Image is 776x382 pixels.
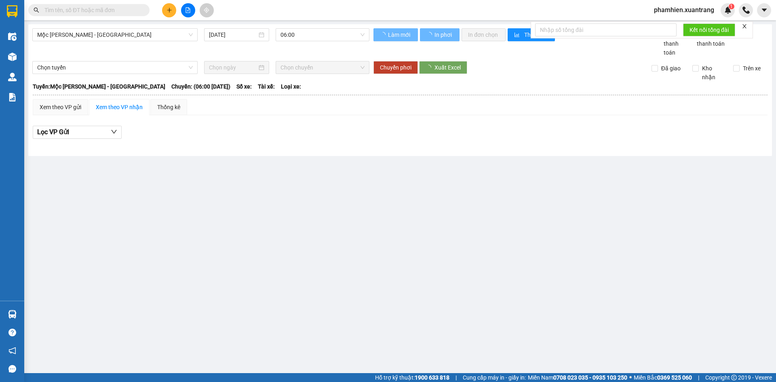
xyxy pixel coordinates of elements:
[553,374,627,381] strong: 0708 023 035 - 0935 103 250
[528,373,627,382] span: Miền Nam
[8,329,16,336] span: question-circle
[742,6,750,14] img: phone-icon
[415,374,449,381] strong: 1900 633 818
[280,61,365,74] span: Chọn chuyến
[388,30,411,39] span: Làm mới
[171,82,230,91] span: Chuyến: (06:00 [DATE])
[380,32,387,38] span: loading
[690,25,729,34] span: Kết nối tổng đài
[375,373,449,382] span: Hỗ trợ kỹ thuật:
[434,30,453,39] span: In phơi
[8,310,17,319] img: warehouse-icon
[740,64,764,73] span: Trên xe
[462,28,506,41] button: In đơn chọn
[181,3,195,17] button: file-add
[660,30,685,57] span: Lọc Đã thanh toán
[33,83,165,90] b: Tuyến: Mộc [PERSON_NAME] - [GEOGRAPHIC_DATA]
[44,6,140,15] input: Tìm tên, số ĐT hoặc mã đơn
[281,82,301,91] span: Loại xe:
[200,3,214,17] button: aim
[209,30,257,39] input: 12/09/2025
[373,61,418,74] button: Chuyển phơi
[33,126,122,139] button: Lọc VP Gửi
[514,32,521,38] span: bar-chart
[535,23,677,36] input: Nhập số tổng đài
[426,32,433,38] span: loading
[34,7,39,13] span: search
[280,29,365,41] span: 06:00
[683,23,735,36] button: Kết nối tổng đài
[634,373,692,382] span: Miền Bắc
[8,365,16,373] span: message
[8,93,17,101] img: solution-icon
[699,64,727,82] span: Kho nhận
[96,103,143,112] div: Xem theo VP nhận
[658,64,684,73] span: Đã giao
[7,5,17,17] img: logo-vxr
[419,61,467,74] button: Xuất Excel
[258,82,275,91] span: Tài xế:
[8,347,16,355] span: notification
[731,375,737,380] span: copyright
[757,3,771,17] button: caret-down
[524,30,548,39] span: Thống kê
[37,29,193,41] span: Mộc Châu - Mỹ Đình
[204,7,209,13] span: aim
[742,23,747,29] span: close
[185,7,191,13] span: file-add
[37,127,69,137] span: Lọc VP Gửi
[167,7,172,13] span: plus
[657,374,692,381] strong: 0369 525 060
[8,53,17,61] img: warehouse-icon
[111,129,117,135] span: down
[373,28,418,41] button: Làm mới
[420,28,460,41] button: In phơi
[508,28,555,41] button: bar-chartThống kê
[40,103,81,112] div: Xem theo VP gửi
[724,6,732,14] img: icon-new-feature
[162,3,176,17] button: plus
[8,73,17,81] img: warehouse-icon
[647,5,721,15] span: phamhien.xuantrang
[157,103,180,112] div: Thống kê
[37,61,193,74] span: Chọn tuyến
[8,32,17,41] img: warehouse-icon
[761,6,768,14] span: caret-down
[463,373,526,382] span: Cung cấp máy in - giấy in:
[729,4,734,9] sup: 1
[698,373,699,382] span: |
[236,82,252,91] span: Số xe:
[455,373,457,382] span: |
[209,63,257,72] input: Chọn ngày
[629,376,632,379] span: ⚪️
[730,4,733,9] span: 1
